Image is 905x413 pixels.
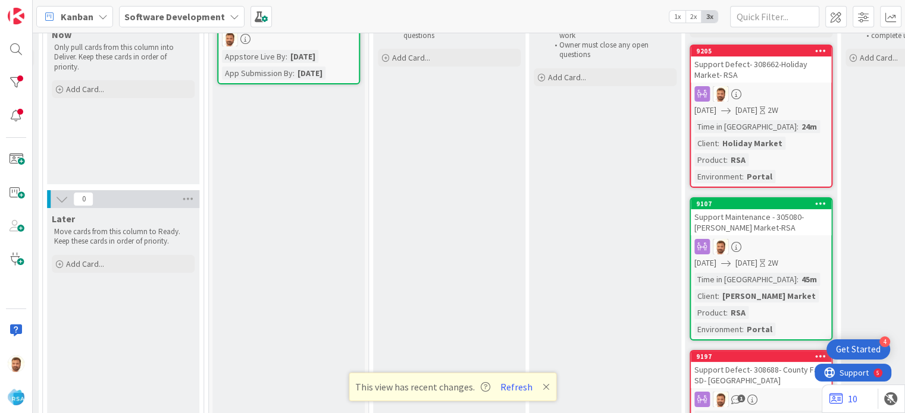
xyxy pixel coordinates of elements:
[826,339,890,360] div: Open Get Started checklist, remaining modules: 4
[392,52,430,63] span: Add Card...
[52,213,75,225] span: Later
[797,273,798,286] span: :
[836,343,881,355] div: Get Started
[691,351,831,362] div: 9197
[694,273,797,286] div: Time in [GEOGRAPHIC_DATA]
[691,56,831,83] div: Support Defect- 308662-Holiday Market- RSA
[669,11,685,23] span: 1x
[8,8,24,24] img: Visit kanbanzone.com
[713,86,728,102] img: AS
[73,192,93,206] span: 0
[742,323,744,336] span: :
[768,257,778,269] div: 2W
[696,200,831,208] div: 9107
[694,289,718,302] div: Client
[52,29,71,40] span: Now
[355,380,490,394] span: This view has recent changes.
[742,170,744,183] span: :
[286,50,287,63] span: :
[691,392,831,407] div: AS
[696,352,831,361] div: 9197
[694,104,716,116] span: [DATE]
[548,40,675,60] li: Owner must close any open questions
[726,153,728,166] span: :
[691,86,831,102] div: AS
[829,392,857,406] a: 10
[726,306,728,319] span: :
[690,197,832,341] a: 9107Support Maintenance - 305080- [PERSON_NAME] Market-RSAAS[DATE][DATE]2WTime in [GEOGRAPHIC_DAT...
[685,11,702,23] span: 2x
[798,120,820,133] div: 24m
[860,52,898,63] span: Add Card...
[66,84,104,94] span: Add Card...
[694,170,742,183] div: Environment
[691,239,831,254] div: AS
[730,6,819,27] input: Quick Filter...
[691,46,831,56] div: 9205
[62,5,65,14] div: 5
[735,257,757,269] span: [DATE]
[293,67,295,80] span: :
[879,336,890,347] div: 4
[768,104,778,116] div: 2W
[713,239,728,254] img: AS
[694,120,797,133] div: Time in [GEOGRAPHIC_DATA]
[25,2,54,16] span: Support
[295,67,325,80] div: [DATE]
[287,50,318,63] div: [DATE]
[8,355,24,372] img: AS
[222,31,237,46] img: AS
[548,72,586,83] span: Add Card...
[54,227,192,247] p: Move cards from this column to Ready. Keep these cards in order of priority.
[737,395,745,402] span: 1
[66,258,104,269] span: Add Card...
[691,198,831,235] div: 9107Support Maintenance - 305080- [PERSON_NAME] Market-RSA
[691,362,831,388] div: Support Defect- 308688- County Fair SD- [GEOGRAPHIC_DATA]
[735,104,757,116] span: [DATE]
[719,137,785,150] div: Holiday Market
[222,50,286,63] div: Appstore Live By
[744,323,775,336] div: Portal
[728,306,749,319] div: RSA
[691,46,831,83] div: 9205Support Defect- 308662-Holiday Market- RSA
[702,11,718,23] span: 3x
[218,31,359,46] div: AS
[690,45,832,188] a: 9205Support Defect- 308662-Holiday Market- RSAAS[DATE][DATE]2WTime in [GEOGRAPHIC_DATA]:24mClient...
[718,137,719,150] span: :
[719,289,819,302] div: [PERSON_NAME] Market
[691,209,831,235] div: Support Maintenance - 305080- [PERSON_NAME] Market-RSA
[694,323,742,336] div: Environment
[8,389,24,405] img: avatar
[696,47,831,55] div: 9205
[694,257,716,269] span: [DATE]
[691,351,831,388] div: 9197Support Defect- 308688- County Fair SD- [GEOGRAPHIC_DATA]
[798,273,820,286] div: 45m
[54,43,192,72] p: Only pull cards from this column into Deliver. Keep these cards in order of priority.
[496,379,537,395] button: Refresh
[61,10,93,24] span: Kanban
[124,11,225,23] b: Software Development
[694,153,726,166] div: Product
[694,137,718,150] div: Client
[744,170,775,183] div: Portal
[713,392,728,407] img: AS
[691,198,831,209] div: 9107
[694,306,726,319] div: Product
[222,67,293,80] div: App Submission By
[728,153,749,166] div: RSA
[797,120,798,133] span: :
[718,289,719,302] span: :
